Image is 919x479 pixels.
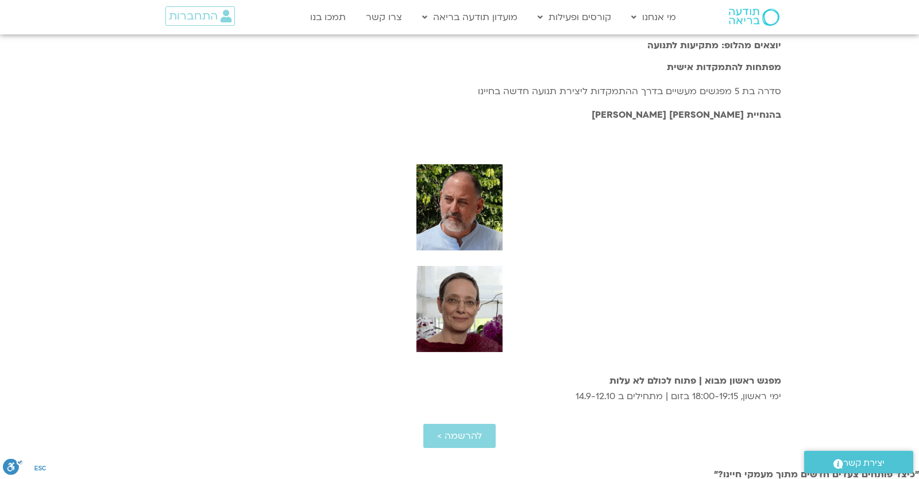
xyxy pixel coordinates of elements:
a: מי אנחנו [625,6,682,28]
a: להרשמה > [423,424,496,448]
span: ימי ראשון, 18:00-19:15 בזום | מתחילים ב 14.9-12.10 [576,390,781,403]
a: צרו קשר [360,6,408,28]
h1: יוצאים מהלופ: מתקיעות לתנועה [138,40,781,51]
h1: מפתחות להתמקדות אישית [138,62,781,72]
span: התחברות [169,10,218,22]
b: בהנחיית [PERSON_NAME] [PERSON_NAME] [592,109,781,121]
img: תודעה בריאה [729,9,779,26]
a: קורסים ופעילות [532,6,617,28]
p: סדרה בת 5 מפגשים מעשיים בדרך ההתמקדות ליצירת תנועה חדשה בחיינו [138,84,781,99]
a: תמכו בנו [304,6,352,28]
span: להרשמה > [437,431,482,441]
a: מועדון תודעה בריאה [416,6,523,28]
b: מפגש ראשון מבוא | פתוח לכולם לא עלות [609,374,781,387]
span: יצירת קשר [843,455,885,471]
a: התחברות [165,6,235,26]
a: יצירת קשר [804,451,913,473]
